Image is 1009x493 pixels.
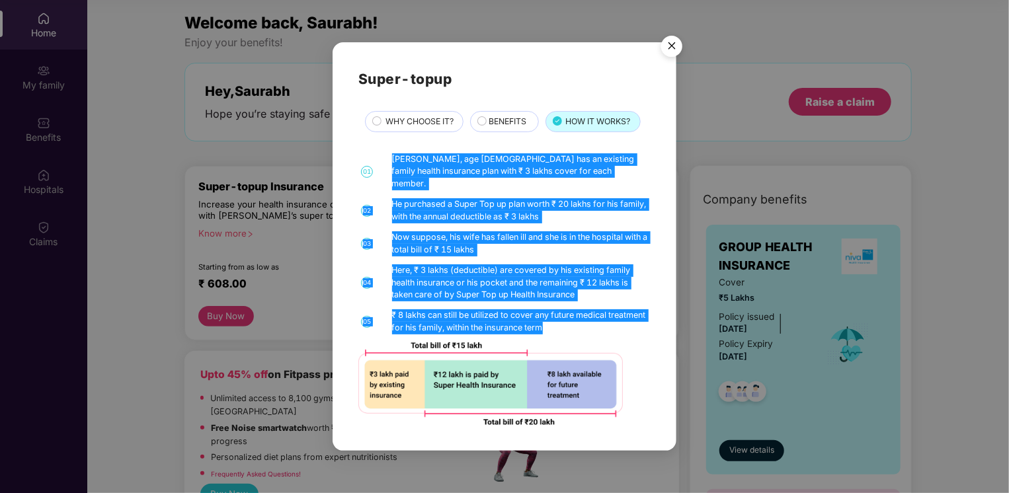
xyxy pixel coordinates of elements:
h2: Super-topup [358,68,651,90]
div: ₹ 8 lakhs can still be utilized to cover any future medical treatment for his family, within the ... [392,309,648,334]
span: 03 [361,238,373,250]
span: 01 [361,166,373,178]
div: Here, ₹ 3 lakhs (deductible) are covered by his existing family health insurance or his pocket an... [392,264,648,302]
button: Close [653,30,689,65]
span: 02 [361,205,373,217]
span: BENEFITS [489,115,526,128]
span: WHY CHOOSE IT? [385,115,454,128]
div: Now suppose, his wife has fallen ill and she is in the hospital with a total bill of ₹ 15 lakhs [392,231,648,256]
div: He purchased a Super Top up plan worth ₹ 20 lakhs for his family, with the annual deductible as ₹... [392,198,648,223]
span: 04 [361,277,373,289]
img: 92ad5f425632aafc39dd5e75337fe900.png [358,342,623,425]
span: 05 [361,316,373,328]
img: svg+xml;base64,PHN2ZyB4bWxucz0iaHR0cDovL3d3dy53My5vcmcvMjAwMC9zdmciIHdpZHRoPSI1NiIgaGVpZ2h0PSI1Ni... [653,30,690,67]
div: [PERSON_NAME], age [DEMOGRAPHIC_DATA] has an existing family health insurance plan with ₹ 3 lakhs... [392,153,648,191]
span: HOW IT WORKS? [566,115,631,128]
